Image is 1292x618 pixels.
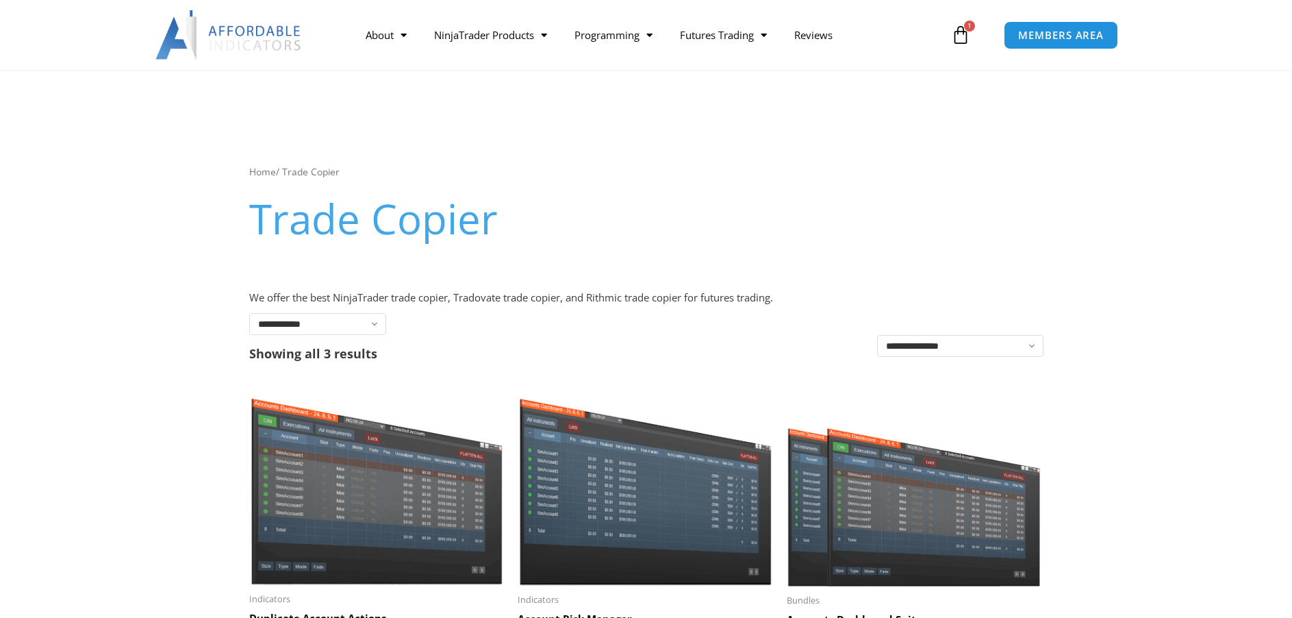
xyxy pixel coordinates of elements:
[964,21,975,32] span: 1
[249,347,377,360] p: Showing all 3 results
[561,19,666,51] a: Programming
[352,19,948,51] nav: Menu
[781,19,846,51] a: Reviews
[249,165,276,178] a: Home
[518,382,773,586] img: Account Risk Manager
[249,163,1043,181] nav: Breadcrumb
[787,382,1042,586] img: Accounts Dashboard Suite
[155,10,303,60] img: LogoAI | Affordable Indicators – NinjaTrader
[1018,30,1104,40] span: MEMBERS AREA
[249,593,505,605] span: Indicators
[877,335,1043,357] select: Shop order
[1004,21,1118,49] a: MEMBERS AREA
[787,595,1042,606] span: Bundles
[420,19,561,51] a: NinjaTrader Products
[249,288,1043,308] p: We offer the best NinjaTrader trade copier, Tradovate trade copier, and Rithmic trade copier for ...
[666,19,781,51] a: Futures Trading
[249,382,505,585] img: Duplicate Account Actions
[352,19,420,51] a: About
[518,594,773,606] span: Indicators
[249,190,1043,247] h1: Trade Copier
[930,15,991,55] a: 1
